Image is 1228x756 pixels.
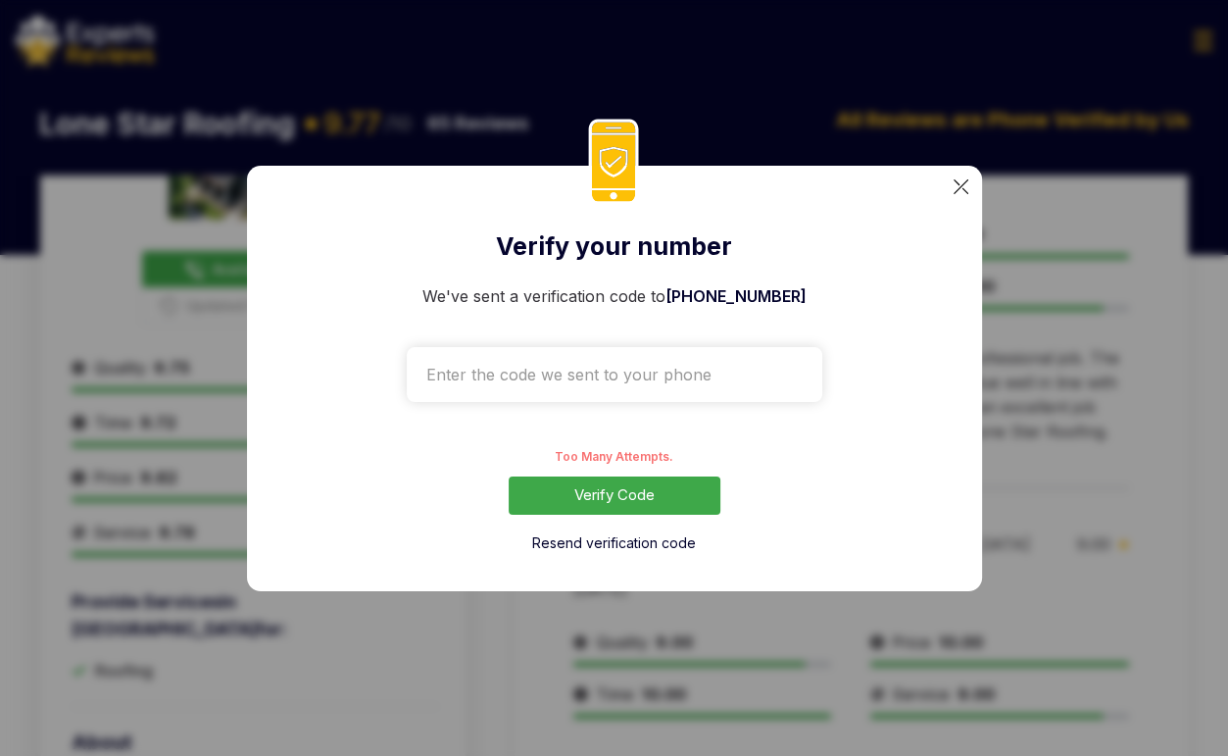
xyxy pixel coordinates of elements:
[532,533,696,553] button: Resend verification code
[407,347,822,402] input: Enter the code we sent to your phone
[407,449,822,465] p: Too Many Attempts.
[588,119,639,206] img: phoneIcon
[954,179,968,194] img: categoryImgae
[292,228,937,266] h2: Verify your number
[422,286,807,306] label: We've sent a verification code to
[665,286,807,306] span: [PHONE_NUMBER]
[509,477,720,515] button: Verify Code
